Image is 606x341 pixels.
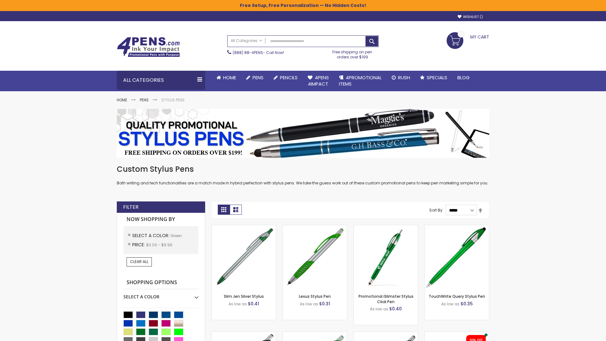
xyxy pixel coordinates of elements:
[387,71,415,85] a: Rush
[334,71,387,91] a: 4PROMOTIONALITEMS
[229,301,247,307] span: As low as
[429,294,485,299] a: TouchWrite Query Stylus Pen
[326,47,379,60] div: Free shipping on pen orders over $199
[212,225,276,230] a: Slim Jen Silver Stylus-Green
[457,74,470,81] span: Blog
[117,109,489,158] img: Stylus Pens
[218,205,230,215] strong: Grid
[140,97,149,103] a: Pens
[452,71,475,85] a: Blog
[359,294,413,304] a: Promotional iSlimster Stylus Click Pen
[123,276,199,290] strong: Shopping Options
[212,332,276,337] a: Boston Stylus Pen-Green
[241,71,269,85] a: Pens
[127,257,152,266] a: Clear All
[161,97,185,103] strong: Stylus Pens
[123,289,199,300] div: Select A Color
[228,36,265,46] a: All Categories
[248,301,259,307] span: $0.41
[398,74,410,81] span: Rush
[223,74,236,81] span: Home
[231,38,262,43] span: All Categories
[117,37,180,57] img: 4Pens Custom Pens and Promotional Products
[224,294,264,299] a: Slim Jen Silver Stylus
[117,97,127,103] a: Home
[319,301,330,307] span: $0.31
[425,332,489,337] a: iSlimster II - Full Color-Green
[300,301,318,307] span: As low as
[425,225,489,289] img: TouchWrite Query Stylus Pen-Green
[303,71,334,91] a: 4Pens4impact
[233,50,284,55] span: - Call Now!
[283,332,347,337] a: Boston Silver Stylus Pen-Green
[339,74,382,87] span: 4PROMOTIONAL ITEMS
[460,301,473,307] span: $0.35
[283,225,347,230] a: Lexus Stylus Pen-Green
[308,74,329,87] span: 4Pens 4impact
[354,332,418,337] a: Lexus Metallic Stylus Pen-Green
[123,213,199,226] strong: Now Shopping by
[354,225,418,230] a: Promotional iSlimster Stylus Click Pen-Green
[211,71,241,85] a: Home
[117,164,489,186] div: Both writing and tech functionalities are a match made in hybrid perfection with stylus pens. We ...
[425,225,489,230] a: TouchWrite Query Stylus Pen-Green
[427,74,447,81] span: Specials
[132,232,170,239] span: Select A Color
[389,306,402,312] span: $0.40
[280,74,298,81] span: Pencils
[299,294,331,299] a: Lexus Stylus Pen
[269,71,303,85] a: Pencils
[170,233,182,238] span: Green
[458,15,483,19] a: Wishlist
[146,242,172,248] span: $0.00 - $9.99
[370,306,388,312] span: As low as
[429,207,443,213] label: Sort By
[354,225,418,289] img: Promotional iSlimster Stylus Click Pen-Green
[441,301,460,307] span: As low as
[415,71,452,85] a: Specials
[132,242,146,248] span: Price
[252,74,264,81] span: Pens
[212,225,276,289] img: Slim Jen Silver Stylus-Green
[283,225,347,289] img: Lexus Stylus Pen-Green
[233,50,263,55] a: (888) 88-4PENS
[117,164,489,174] h1: Custom Stylus Pens
[117,71,205,90] div: All Categories
[123,204,139,211] strong: Filter
[130,259,148,264] span: Clear All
